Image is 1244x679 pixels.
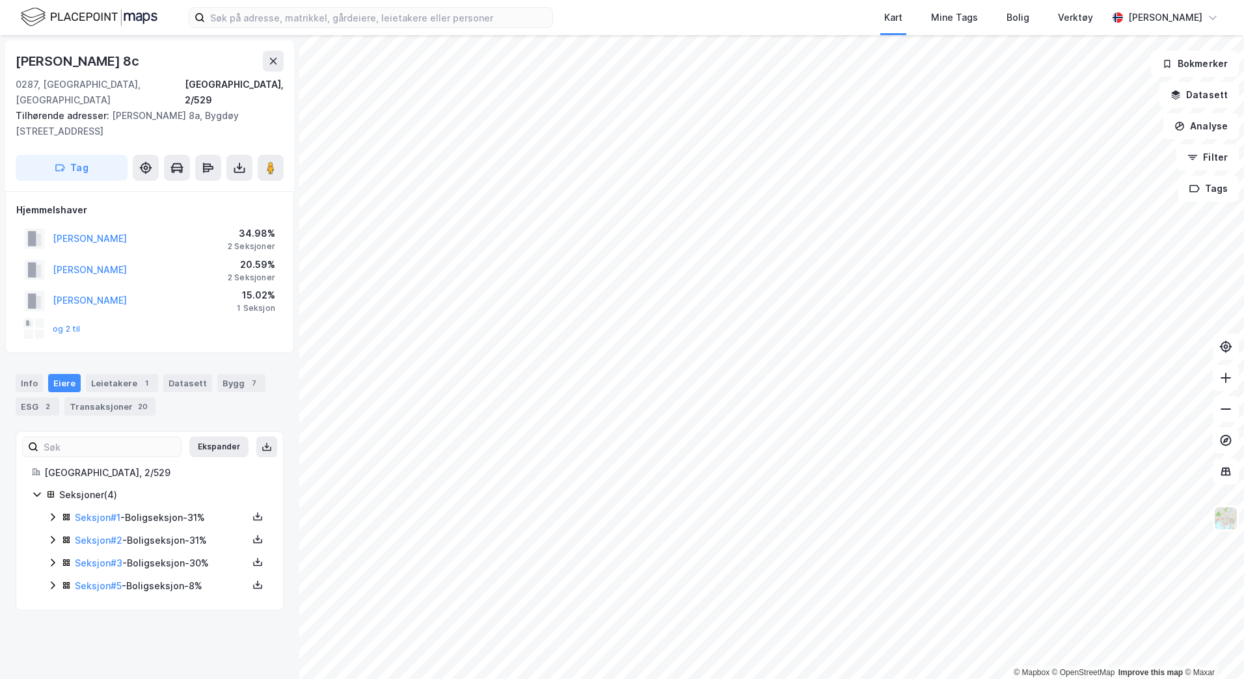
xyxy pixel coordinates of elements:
[247,377,260,390] div: 7
[16,202,283,218] div: Hjemmelshaver
[217,374,265,392] div: Bygg
[41,400,54,413] div: 2
[75,580,122,591] a: Seksjon#5
[1179,617,1244,679] iframe: Chat Widget
[1014,668,1049,677] a: Mapbox
[1007,10,1029,25] div: Bolig
[1213,506,1238,531] img: Z
[16,110,112,121] span: Tilhørende adresser:
[228,226,275,241] div: 34.98%
[1058,10,1093,25] div: Verktøy
[189,436,249,457] button: Ekspander
[75,510,248,526] div: - Boligseksjon - 31%
[228,241,275,252] div: 2 Seksjoner
[228,257,275,273] div: 20.59%
[16,374,43,392] div: Info
[16,77,185,108] div: 0287, [GEOGRAPHIC_DATA], [GEOGRAPHIC_DATA]
[75,578,248,594] div: - Boligseksjon - 8%
[16,155,128,181] button: Tag
[163,374,212,392] div: Datasett
[1052,668,1115,677] a: OpenStreetMap
[237,303,275,313] div: 1 Seksjon
[884,10,902,25] div: Kart
[75,557,122,568] a: Seksjon#3
[1128,10,1202,25] div: [PERSON_NAME]
[140,377,153,390] div: 1
[1159,82,1239,108] button: Datasett
[1151,51,1239,77] button: Bokmerker
[48,374,81,392] div: Eiere
[75,533,248,548] div: - Boligseksjon - 31%
[16,108,273,139] div: [PERSON_NAME] 8a, Bygdøy [STREET_ADDRESS]
[38,437,181,457] input: Søk
[185,77,284,108] div: [GEOGRAPHIC_DATA], 2/529
[59,487,267,503] div: Seksjoner ( 4 )
[205,8,552,27] input: Søk på adresse, matrikkel, gårdeiere, leietakere eller personer
[64,397,155,416] div: Transaksjoner
[1179,617,1244,679] div: Kontrollprogram for chat
[931,10,978,25] div: Mine Tags
[75,535,122,546] a: Seksjon#2
[21,6,157,29] img: logo.f888ab2527a4732fd821a326f86c7f29.svg
[75,512,120,523] a: Seksjon#1
[237,287,275,303] div: 15.02%
[1178,176,1239,202] button: Tags
[75,555,248,571] div: - Boligseksjon - 30%
[135,400,150,413] div: 20
[44,465,267,481] div: [GEOGRAPHIC_DATA], 2/529
[228,273,275,283] div: 2 Seksjoner
[16,397,59,416] div: ESG
[1176,144,1239,170] button: Filter
[1163,113,1239,139] button: Analyse
[16,51,142,72] div: [PERSON_NAME] 8c
[86,374,158,392] div: Leietakere
[1118,668,1183,677] a: Improve this map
